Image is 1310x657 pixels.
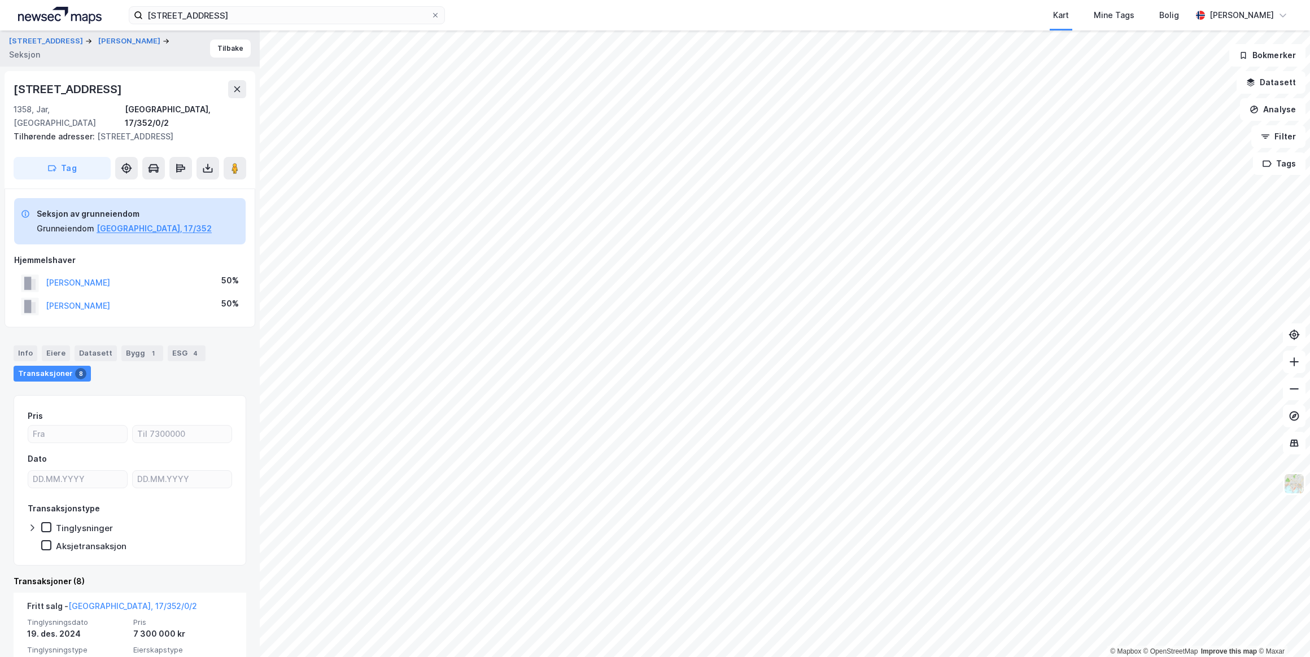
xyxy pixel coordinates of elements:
[42,345,70,361] div: Eiere
[143,7,431,24] input: Søk på adresse, matrikkel, gårdeiere, leietakere eller personer
[68,601,197,611] a: [GEOGRAPHIC_DATA], 17/352/0/2
[97,222,212,235] button: [GEOGRAPHIC_DATA], 17/352
[1240,98,1305,121] button: Analyse
[133,426,232,443] input: Til 7300000
[210,40,251,58] button: Tilbake
[221,274,239,287] div: 50%
[1253,152,1305,175] button: Tags
[1201,647,1257,655] a: Improve this map
[75,345,117,361] div: Datasett
[1110,647,1141,655] a: Mapbox
[28,409,43,423] div: Pris
[147,348,159,359] div: 1
[56,523,113,533] div: Tinglysninger
[133,617,233,627] span: Pris
[18,7,102,24] img: logo.a4113a55bc3d86da70a041830d287a7e.svg
[221,297,239,310] div: 50%
[168,345,206,361] div: ESG
[1159,8,1179,22] div: Bolig
[133,627,233,641] div: 7 300 000 kr
[1229,44,1305,67] button: Bokmerker
[27,645,126,655] span: Tinglysningstype
[14,575,246,588] div: Transaksjoner (8)
[1237,71,1305,94] button: Datasett
[28,502,100,515] div: Transaksjonstype
[1254,603,1310,657] iframe: Chat Widget
[1254,603,1310,657] div: Kontrollprogram for chat
[9,36,85,47] button: [STREET_ADDRESS]
[133,645,233,655] span: Eierskapstype
[14,157,111,179] button: Tag
[75,368,86,379] div: 8
[1251,125,1305,148] button: Filter
[9,48,40,62] div: Seksjon
[14,132,97,141] span: Tilhørende adresser:
[14,80,124,98] div: [STREET_ADDRESS]
[98,36,163,47] button: [PERSON_NAME]
[27,617,126,627] span: Tinglysningsdato
[1094,8,1134,22] div: Mine Tags
[1053,8,1069,22] div: Kart
[14,253,246,267] div: Hjemmelshaver
[14,130,237,143] div: [STREET_ADDRESS]
[14,345,37,361] div: Info
[121,345,163,361] div: Bygg
[27,627,126,641] div: 19. des. 2024
[27,599,197,617] div: Fritt salg -
[28,471,127,488] input: DD.MM.YYYY
[133,471,232,488] input: DD.MM.YYYY
[28,426,127,443] input: Fra
[1209,8,1274,22] div: [PERSON_NAME]
[28,452,47,466] div: Dato
[56,541,126,551] div: Aksjetransaksjon
[1143,647,1198,655] a: OpenStreetMap
[1283,473,1305,494] img: Z
[37,207,212,221] div: Seksjon av grunneiendom
[190,348,201,359] div: 4
[125,103,246,130] div: [GEOGRAPHIC_DATA], 17/352/0/2
[14,366,91,382] div: Transaksjoner
[37,222,94,235] div: Grunneiendom
[14,103,125,130] div: 1358, Jar, [GEOGRAPHIC_DATA]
